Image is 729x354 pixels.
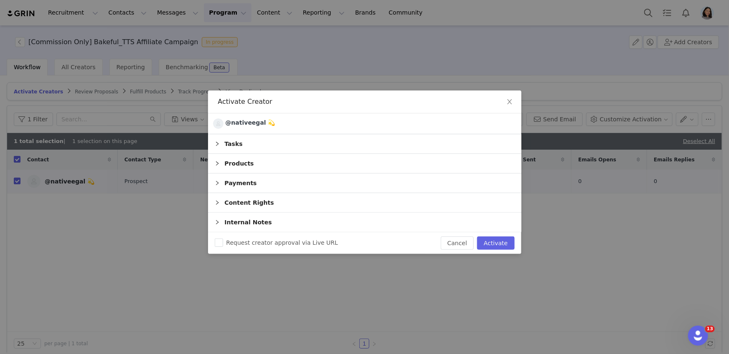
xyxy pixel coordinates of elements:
div: icon: rightInternal Notes [208,213,521,232]
div: icon: rightProducts [208,154,521,173]
i: icon: close [506,98,513,105]
div: icon: rightTasks [208,134,521,153]
i: icon: right [215,220,220,225]
div: icon: rightContent Rights [208,193,521,212]
div: Activate Creator [218,97,511,106]
i: icon: right [215,200,220,205]
i: icon: right [215,161,220,166]
button: Close [498,90,521,114]
i: icon: right [215,181,220,186]
iframe: Intercom live chat [688,326,708,346]
i: icon: right [215,141,220,146]
div: icon: rightPayments [208,173,521,193]
span: 13 [705,326,715,332]
button: Cancel [441,236,474,250]
img: @nativeegal 💫 [213,118,224,129]
span: Request creator approval via Live URL [223,239,342,246]
button: Activate [477,236,514,250]
a: @nativeegal 💫 [213,118,275,129]
div: @nativeegal 💫 [226,118,275,127]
